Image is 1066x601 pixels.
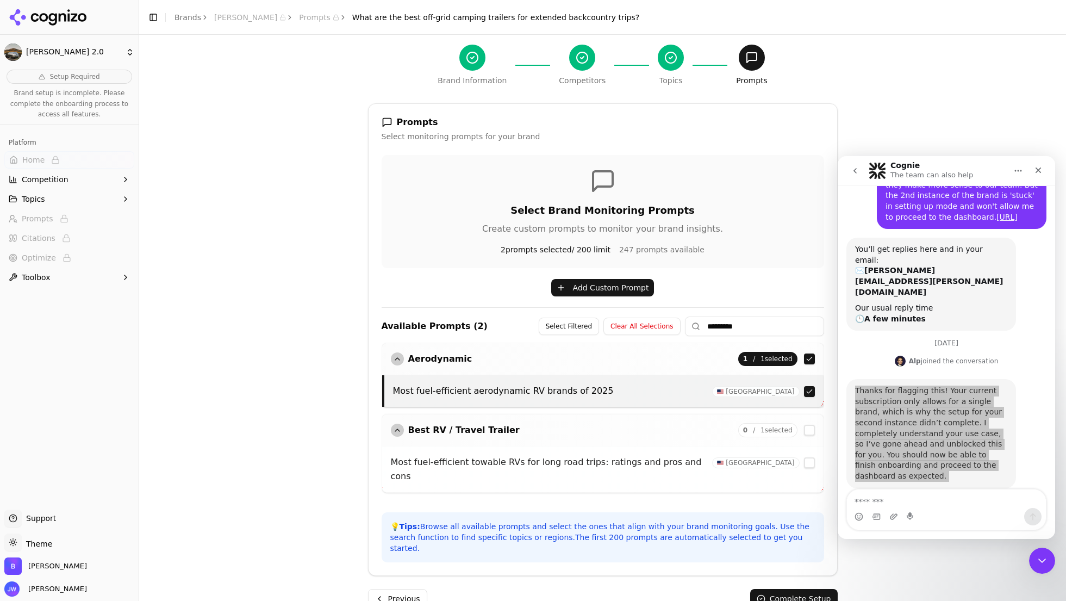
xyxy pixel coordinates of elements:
div: Platform [4,134,134,151]
span: 2 prompts selected / 200 limit [501,244,610,255]
span: Prompts [299,12,339,23]
div: Topics [659,75,683,86]
span: Citations [22,233,55,244]
span: Topics [22,194,45,205]
img: US [717,389,724,394]
span: What are the best off-grid camping trailers for extended backcountry trips? [352,12,639,23]
h3: Select Brand Monitoring Prompts [395,203,811,218]
span: Home [22,154,45,165]
span: / [753,426,755,435]
div: Competitors [559,75,606,86]
span: 1 [743,355,747,363]
p: Create custom prompts to monitor your brand insights. [395,222,811,236]
button: Add Custom Prompt [551,279,654,296]
img: Bowlus [4,557,22,575]
span: Prompts [22,213,53,224]
span: Toolbox [22,272,51,283]
button: Toolbox [4,269,134,286]
span: Support [22,513,56,524]
strong: Tips: [400,522,420,531]
h4: Available Prompts ( 2 ) [382,320,488,333]
button: Topics [4,190,134,208]
iframe: Intercom live chat [838,156,1055,539]
span: 0 [743,426,747,435]
button: Aerodynamic [391,352,472,365]
span: [PERSON_NAME] 2.0 [26,47,121,57]
button: Competition [4,171,134,188]
nav: breadcrumb [174,12,639,23]
p: Brand setup is incomplete. Please complete the onboarding process to access all features. [7,88,132,120]
button: Best RV / Travel Trailer [391,424,520,437]
p: Most fuel-efficient aerodynamic RV brands of 2025 [393,384,706,398]
span: [PERSON_NAME] [24,584,87,594]
span: Competition [22,174,68,185]
img: US [717,461,724,465]
iframe: Intercom live chat [1029,548,1055,574]
img: Bowlus 2.0 [4,44,22,61]
span: 247 prompts available [619,244,705,255]
p: Most fuel-efficient towable RVs for long road trips: ratings and pros and cons [391,455,706,484]
span: Setup Required [49,72,99,81]
span: 1 selected [738,352,797,366]
span: Bowlus [28,561,87,571]
div: Select monitoring prompts for your brand [382,131,824,142]
span: Optimize [22,252,56,263]
span: [GEOGRAPHIC_DATA] [712,386,799,397]
img: Jonathan Wahl [4,581,20,597]
span: Theme [22,540,52,548]
span: [PERSON_NAME] [214,12,286,23]
span: [GEOGRAPHIC_DATA] [712,457,799,468]
button: Select Filtered [539,318,599,335]
button: Clear All Selections [603,318,680,335]
div: Prompts [736,75,768,86]
button: Open organization switcher [4,557,87,575]
div: Brand Information [438,75,507,86]
p: 💡 Browse all available prompts and select the ones that align with your brand monitoring goals. U... [390,521,815,554]
a: Brands [174,13,201,22]
div: Prompts [382,117,824,128]
span: 1 selected [738,423,797,437]
span: / [753,355,755,363]
button: Open user button [4,581,87,597]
